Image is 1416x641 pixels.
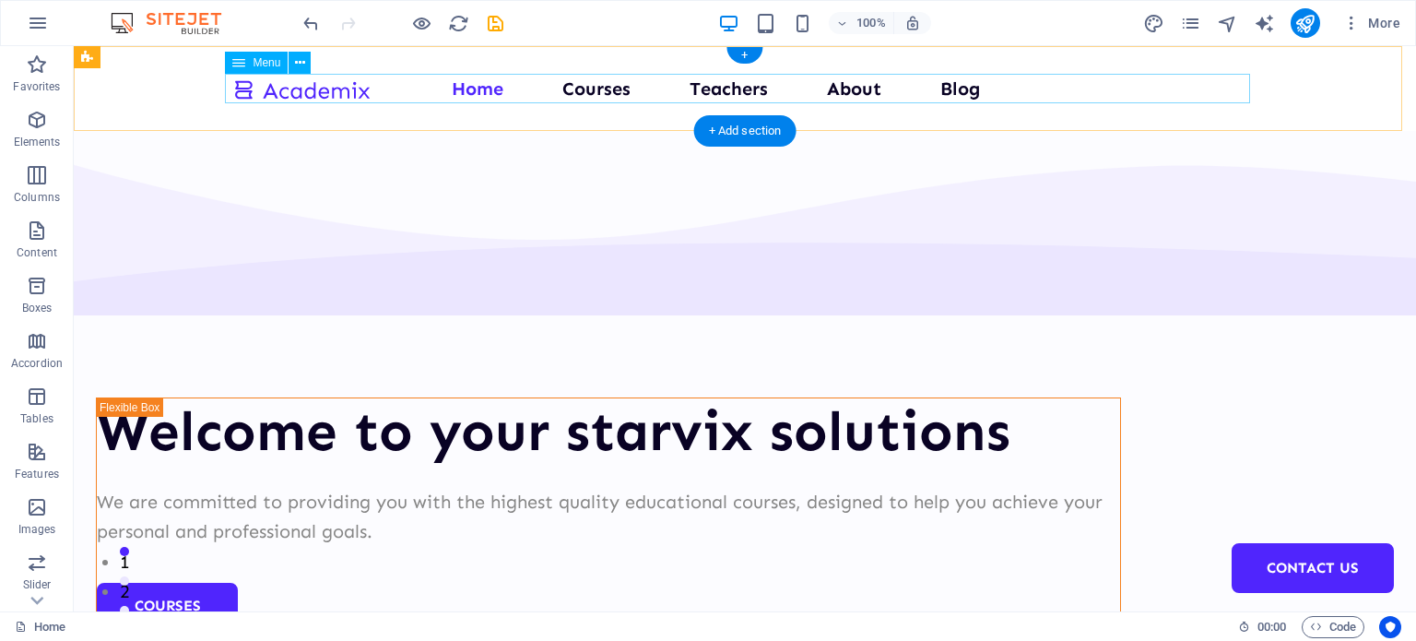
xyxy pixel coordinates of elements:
i: Design (Ctrl+Alt+Y) [1143,13,1164,34]
button: save [484,12,506,34]
span: Menu [253,57,280,68]
button: Code [1302,616,1364,638]
button: navigator [1217,12,1239,34]
img: Editor Logo [106,12,244,34]
p: Favorites [13,79,60,94]
p: Boxes [22,301,53,315]
span: 00 00 [1257,616,1286,638]
p: Elements [14,135,61,149]
button: reload [447,12,469,34]
p: Content [17,245,57,260]
p: Features [15,467,59,481]
button: Usercentrics [1379,616,1401,638]
span: : [1270,620,1273,634]
button: design [1143,12,1165,34]
i: Reload page [448,13,469,34]
h6: Session time [1238,616,1287,638]
button: Click here to leave preview mode and continue editing [410,12,432,34]
p: Accordion [11,356,63,371]
p: Columns [14,190,60,205]
div: + Add section [694,115,796,147]
span: Code [1310,616,1356,638]
p: Tables [20,411,53,426]
i: Navigator [1217,13,1238,34]
button: 100% [829,12,894,34]
i: Pages (Ctrl+Alt+S) [1180,13,1201,34]
a: Click to cancel selection. Double-click to open Pages [15,616,65,638]
button: undo [300,12,322,34]
div: + [726,47,762,64]
i: AI Writer [1254,13,1275,34]
h6: 100% [856,12,886,34]
button: pages [1180,12,1202,34]
i: Undo: Edit headline (Ctrl+Z) [301,13,322,34]
button: text_generator [1254,12,1276,34]
i: Save (Ctrl+S) [485,13,506,34]
button: publish [1291,8,1320,38]
span: More [1342,14,1400,32]
p: Slider [23,577,52,592]
i: Publish [1294,13,1316,34]
p: Images [18,522,56,537]
button: More [1335,8,1408,38]
i: On resize automatically adjust zoom level to fit chosen device. [904,15,921,31]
